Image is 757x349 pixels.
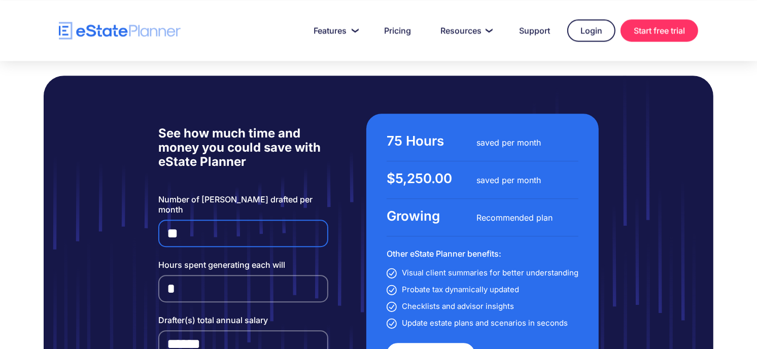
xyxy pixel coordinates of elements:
[387,209,477,223] div: Growing
[476,135,567,150] div: saved per month
[567,19,615,42] a: Login
[428,20,502,41] a: Resources
[387,283,578,297] li: Probate tax dynamically updated
[301,20,367,41] a: Features
[387,134,477,148] div: 75 Hours
[387,171,477,186] div: $5,250.00
[387,247,578,261] h6: Other eState Planner benefits:
[387,316,578,330] li: Update estate plans and scenarios in seconds
[158,194,328,215] label: Number of [PERSON_NAME] drafted per month
[507,20,562,41] a: Support
[476,173,567,187] div: saved per month
[476,211,567,225] div: Recommended plan
[158,126,328,169] h5: See how much time and money you could save with eState Planner
[387,266,578,280] li: Visual client summaries for better understanding
[621,19,698,42] a: Start free trial
[59,22,181,40] a: home
[158,315,328,325] label: Drafter(s) total annual salary
[158,260,328,270] label: Hours spent generating each will
[372,20,423,41] a: Pricing
[387,299,578,313] li: Checklists and advisor insights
